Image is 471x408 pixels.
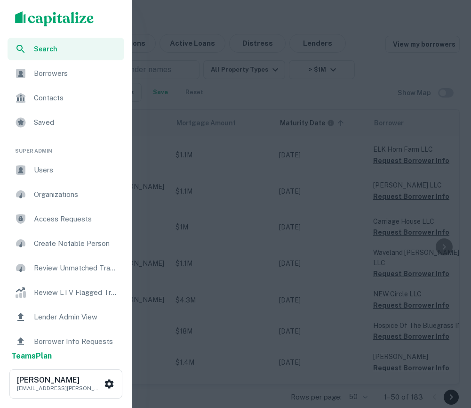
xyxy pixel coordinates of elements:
iframe: Chat Widget [424,333,471,378]
img: capitalize-logo.png [15,11,94,26]
a: Access Requests [8,208,124,230]
span: Review LTV Flagged Transactions [34,287,119,298]
span: Access Requests [34,213,119,225]
a: Borrower Info Requests [8,330,124,353]
span: Borrowers [34,68,119,79]
strong: Teams Plan [11,351,52,360]
a: Review LTV Flagged Transactions [8,281,124,304]
h6: [PERSON_NAME] [17,376,102,384]
a: Lender Admin View [8,306,124,328]
p: [EMAIL_ADDRESS][PERSON_NAME][DOMAIN_NAME] [17,384,102,392]
span: Organizations [34,189,119,200]
a: Users [8,159,124,181]
a: TeamsPlan [11,351,52,362]
li: Super Admin [8,136,124,159]
a: Create Notable Person [8,232,124,255]
button: [PERSON_NAME][EMAIL_ADDRESS][PERSON_NAME][DOMAIN_NAME] [9,369,122,399]
span: Review Unmatched Transactions [34,262,119,274]
a: Organizations [8,183,124,206]
a: Search [8,38,124,60]
a: Saved [8,111,124,134]
a: Contacts [8,87,124,109]
span: Lender Admin View [34,311,119,323]
span: Search [34,44,119,54]
a: Borrowers [8,62,124,85]
span: Users [34,164,119,176]
span: Borrower Info Requests [34,336,119,347]
a: Review Unmatched Transactions [8,257,124,279]
span: Contacts [34,92,119,104]
span: Saved [34,117,119,128]
span: Create Notable Person [34,238,119,249]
